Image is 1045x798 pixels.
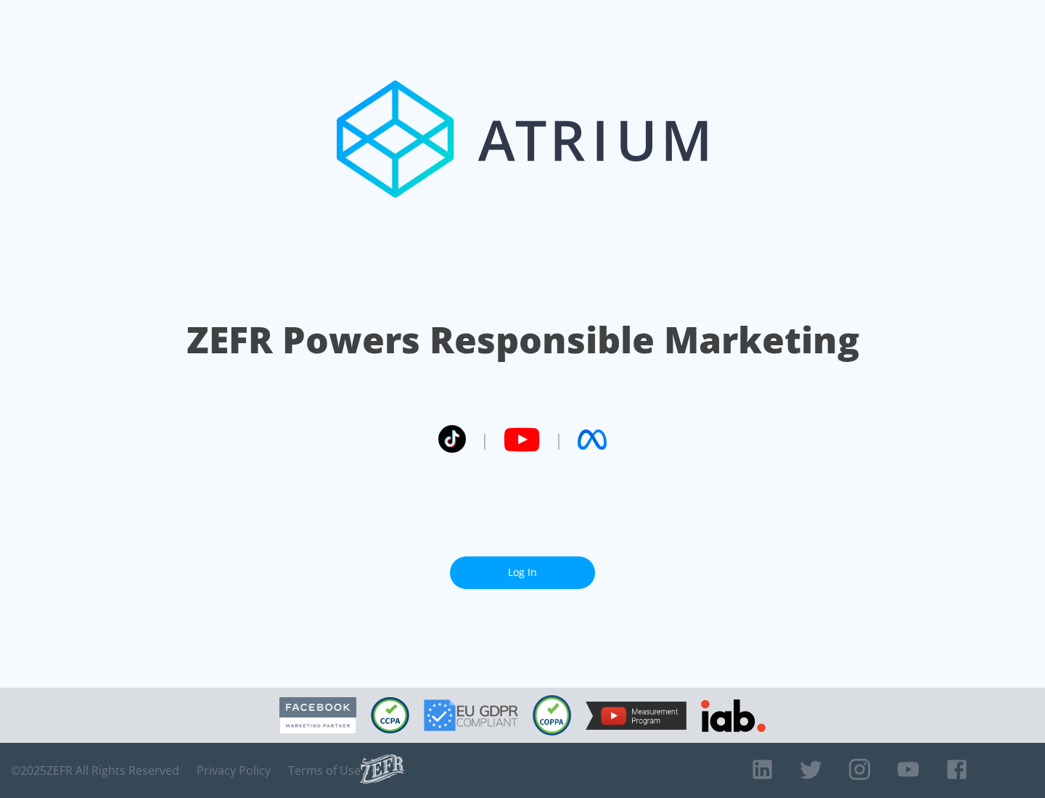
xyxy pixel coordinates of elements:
a: Terms of Use [288,763,361,778]
img: Facebook Marketing Partner [279,697,356,734]
span: | [480,429,489,451]
img: YouTube Measurement Program [586,702,687,730]
img: COPPA Compliant [533,695,571,736]
a: Log In [450,556,595,589]
span: © 2025 ZEFR All Rights Reserved [11,763,179,778]
a: Privacy Policy [197,763,271,778]
h1: ZEFR Powers Responsible Marketing [187,315,859,365]
img: CCPA Compliant [371,697,409,733]
img: IAB [701,699,766,732]
span: | [554,429,563,451]
img: GDPR Compliant [424,699,518,731]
